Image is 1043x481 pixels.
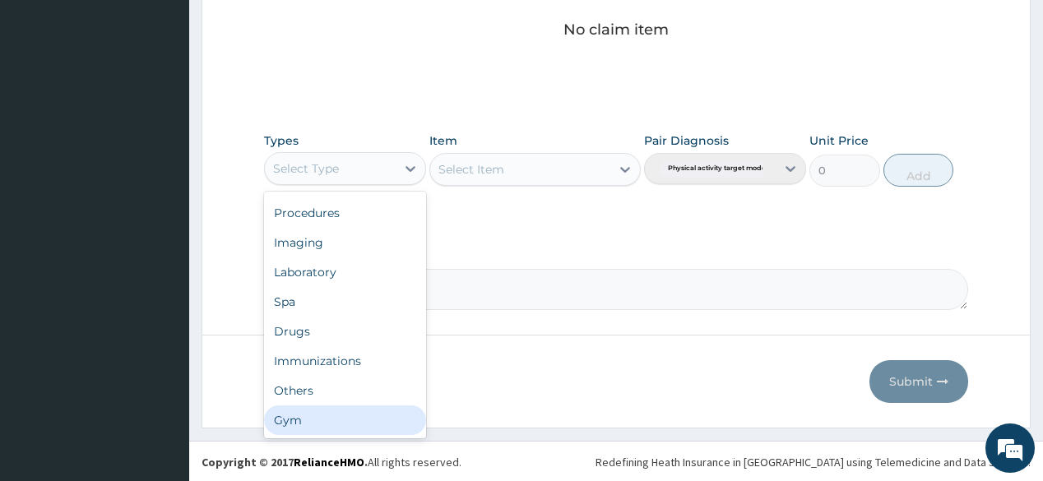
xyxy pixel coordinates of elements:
[264,198,426,228] div: Procedures
[264,376,426,405] div: Others
[273,160,339,177] div: Select Type
[202,455,368,469] strong: Copyright © 2017 .
[264,317,426,346] div: Drugs
[86,92,276,113] div: Chat with us now
[8,312,313,370] textarea: Type your message and hit 'Enter'
[644,132,729,149] label: Pair Diagnosis
[809,132,869,149] label: Unit Price
[95,139,227,305] span: We're online!
[264,134,299,148] label: Types
[264,346,426,376] div: Immunizations
[264,287,426,317] div: Spa
[264,246,967,260] label: Comment
[264,228,426,257] div: Imaging
[429,132,457,149] label: Item
[270,8,309,48] div: Minimize live chat window
[294,455,364,469] a: RelianceHMO
[869,360,968,403] button: Submit
[563,21,669,38] p: No claim item
[596,454,1031,470] div: Redefining Heath Insurance in [GEOGRAPHIC_DATA] using Telemedicine and Data Science!
[30,82,67,123] img: d_794563401_company_1708531726252_794563401
[264,405,426,435] div: Gym
[264,257,426,287] div: Laboratory
[883,154,954,187] button: Add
